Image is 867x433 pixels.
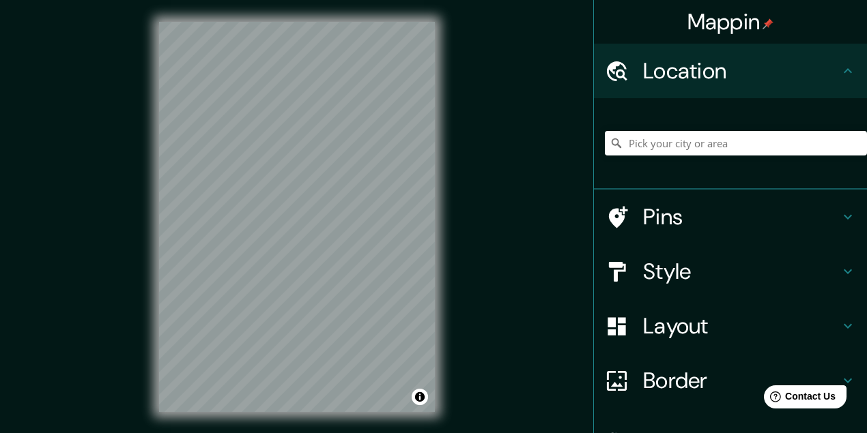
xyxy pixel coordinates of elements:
[594,244,867,299] div: Style
[159,22,435,412] canvas: Map
[594,190,867,244] div: Pins
[763,18,773,29] img: pin-icon.png
[643,258,840,285] h4: Style
[594,44,867,98] div: Location
[643,203,840,230] h4: Pins
[412,389,428,405] button: Toggle attribution
[643,367,840,394] h4: Border
[687,8,774,35] h4: Mappin
[745,380,852,418] iframe: Help widget launcher
[594,299,867,353] div: Layout
[643,57,840,85] h4: Location
[643,312,840,340] h4: Layout
[594,353,867,408] div: Border
[605,131,867,155] input: Pick your city or area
